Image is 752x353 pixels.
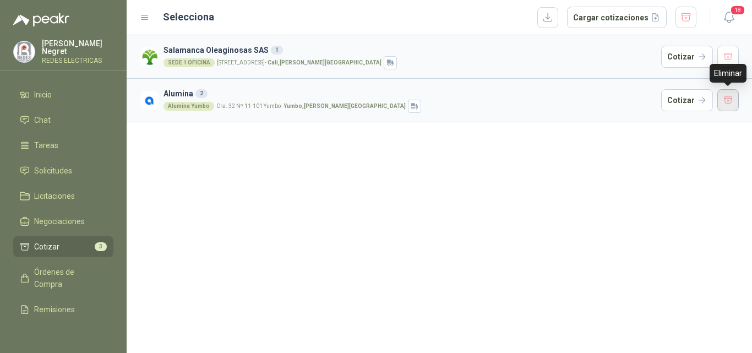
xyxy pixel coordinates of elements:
button: Cotizar [661,46,713,68]
img: Logo peakr [13,13,69,26]
span: Tareas [34,139,58,151]
p: [STREET_ADDRESS] - [217,60,382,66]
div: SEDE 1 OFICINA [164,58,215,67]
span: Solicitudes [34,165,72,177]
button: Cotizar [661,89,713,111]
img: Company Logo [14,41,35,62]
span: Órdenes de Compra [34,266,103,290]
a: Chat [13,110,113,131]
p: Cra. 32 Nº 11-101 Yumbo - [216,104,406,109]
span: Inicio [34,89,52,101]
img: Company Logo [140,47,159,67]
div: Eliminar [710,64,746,83]
span: Licitaciones [34,190,75,202]
a: Inicio [13,84,113,105]
span: 18 [730,5,745,15]
img: Company Logo [140,91,159,110]
a: Negociaciones [13,211,113,232]
span: Negociaciones [34,215,85,227]
button: Cargar cotizaciones [567,7,667,29]
div: 2 [195,89,208,98]
a: Cotizar3 [13,236,113,257]
span: Remisiones [34,303,75,316]
strong: Yumbo , [PERSON_NAME][GEOGRAPHIC_DATA] [284,103,406,109]
a: Configuración [13,324,113,345]
h3: Alumina [164,88,657,100]
p: REDES ELECTRICAS [42,57,113,64]
span: Chat [34,114,51,126]
span: Cotizar [34,241,59,253]
a: Remisiones [13,299,113,320]
p: [PERSON_NAME] Negret [42,40,113,55]
a: Órdenes de Compra [13,262,113,295]
div: Alumina Yumbo [164,102,214,111]
button: 18 [719,8,739,28]
h2: Selecciona [163,9,214,25]
h3: Salamanca Oleaginosas SAS [164,44,657,56]
strong: Cali , [PERSON_NAME][GEOGRAPHIC_DATA] [268,59,382,66]
a: Tareas [13,135,113,156]
a: Licitaciones [13,186,113,207]
div: 1 [271,46,283,55]
a: Solicitudes [13,160,113,181]
span: 3 [95,242,107,251]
